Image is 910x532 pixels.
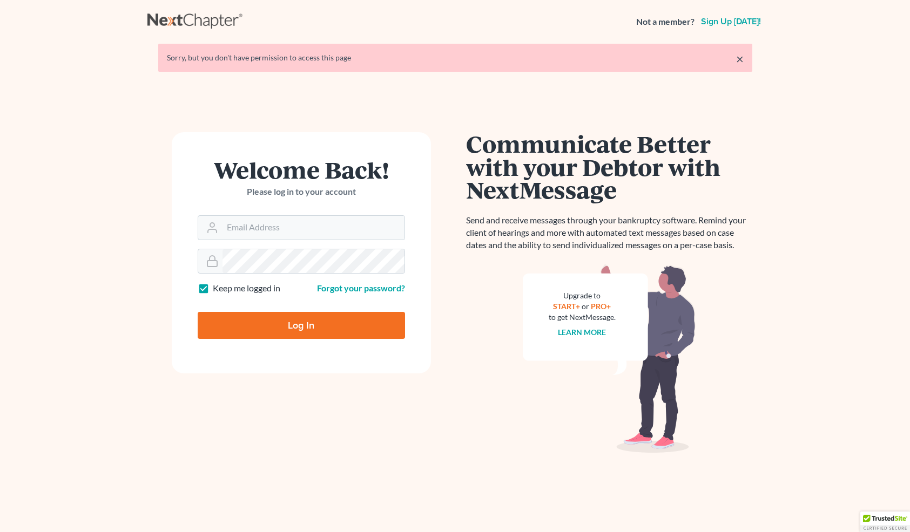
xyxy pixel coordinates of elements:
[736,52,744,65] a: ×
[636,16,695,28] strong: Not a member?
[523,264,696,453] img: nextmessage_bg-59042aed3d76b12b5cd301f8e5b87938c9018125f34e5fa2b7a6b67550977c72.svg
[198,186,405,198] p: Please log in to your account
[167,52,744,63] div: Sorry, but you don't have permission to access this page
[558,328,606,337] a: Learn more
[591,302,611,311] a: PRO+
[223,216,405,240] input: Email Address
[699,17,763,26] a: Sign up [DATE]!
[860,511,910,532] div: TrustedSite Certified
[317,283,405,293] a: Forgot your password?
[198,312,405,339] input: Log In
[582,302,589,311] span: or
[466,132,752,201] h1: Communicate Better with your Debtor with NextMessage
[213,282,280,295] label: Keep me logged in
[549,290,616,301] div: Upgrade to
[466,214,752,251] p: Send and receive messages through your bankruptcy software. Remind your client of hearings and mo...
[553,302,580,311] a: START+
[549,312,616,323] div: to get NextMessage.
[198,158,405,181] h1: Welcome Back!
